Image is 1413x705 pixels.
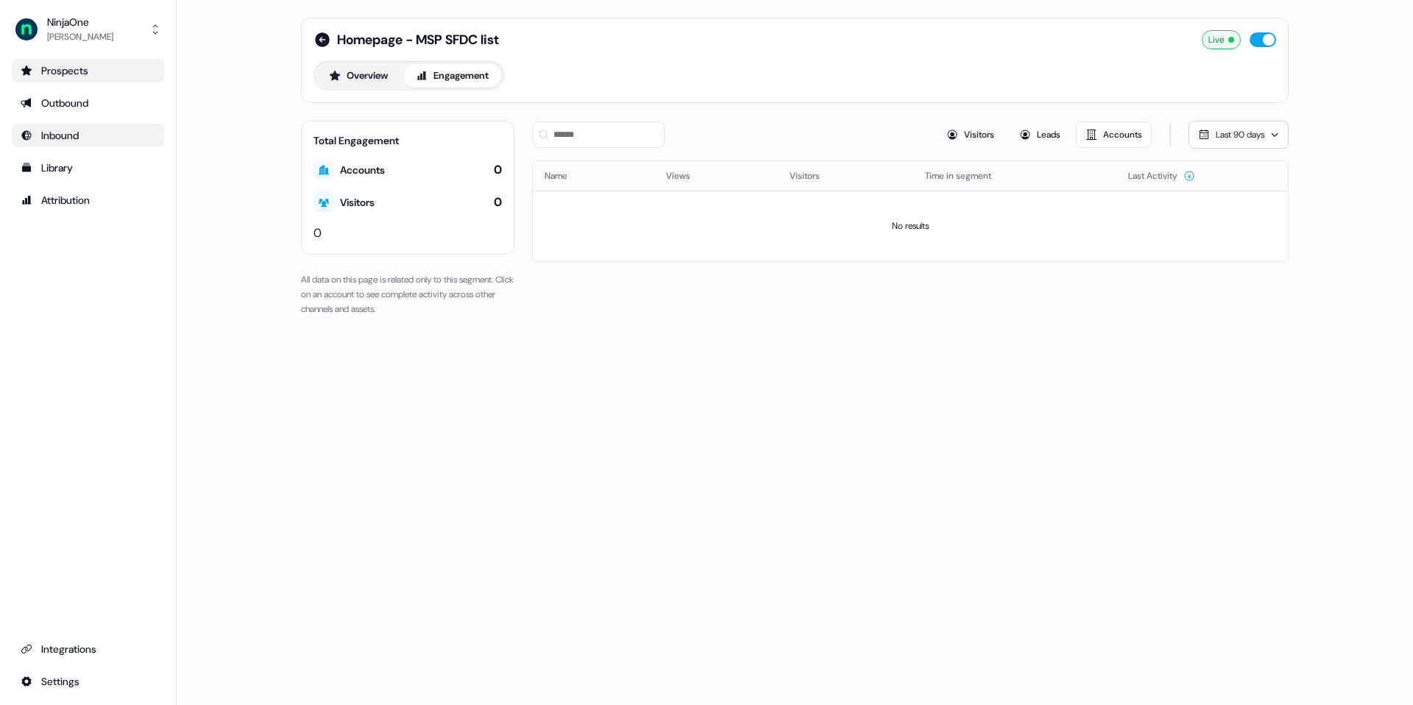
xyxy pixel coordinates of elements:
a: Go to integrations [12,670,164,693]
div: Integrations [21,642,155,656]
button: Visitors [937,121,1004,148]
div: Settings [21,674,155,689]
div: Prospects [21,63,155,78]
span: Homepage - MSP SFDC list [337,31,499,49]
a: Go to integrations [12,637,164,661]
div: Library [21,160,155,175]
button: Visitors [790,163,837,189]
button: Last 90 days [1189,121,1289,149]
div: Accounts [340,163,385,177]
div: Inbound [21,128,155,143]
div: [PERSON_NAME] [47,29,113,44]
button: Name [545,163,585,189]
button: Overview [316,64,400,88]
div: Total Engagement [314,133,502,148]
td: No results [533,191,1288,261]
a: Go to templates [12,156,164,180]
div: Outbound [21,96,155,110]
p: All data on this page is related only to this segment. Click on an account to see complete activi... [301,272,514,316]
button: Last Activity [1128,163,1195,189]
div: Live [1202,30,1241,49]
div: NinjaOne [47,15,113,29]
div: Visitors [340,195,375,210]
a: Go to outbound experience [12,91,164,115]
a: Go to attribution [12,188,164,212]
div: 0 [301,121,514,255]
a: Go to Inbound [12,124,164,147]
button: Accounts [1076,121,1152,148]
div: 0 [494,162,502,178]
a: Go to prospects [12,59,164,82]
button: Time in segment [925,163,1009,189]
div: 0 [494,194,502,210]
button: NinjaOne[PERSON_NAME] [12,12,164,47]
div: Attribution [21,193,155,208]
button: Leads [1010,121,1070,148]
button: Engagement [403,64,501,88]
span: Last 90 days [1216,129,1264,141]
button: Views [666,163,708,189]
